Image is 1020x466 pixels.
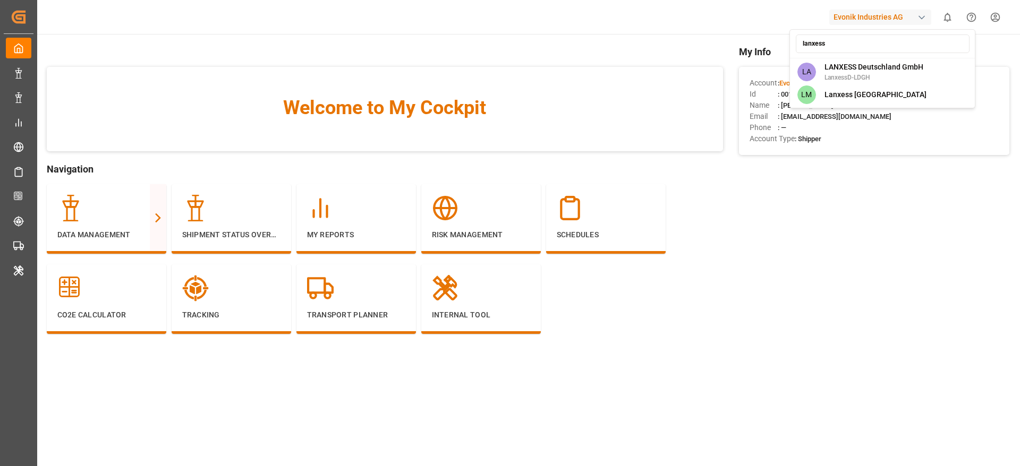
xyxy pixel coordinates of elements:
[824,89,926,100] span: Lanxess [GEOGRAPHIC_DATA]
[797,85,816,104] span: LM
[796,34,970,53] input: Search an account...
[824,73,923,82] span: LanxessD-LDGH
[824,62,923,73] span: LANXESS Deutschland GmbH
[797,63,816,81] span: LA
